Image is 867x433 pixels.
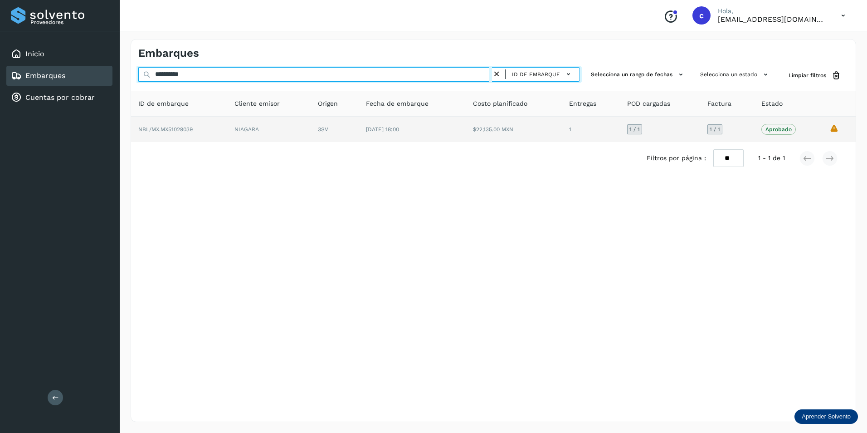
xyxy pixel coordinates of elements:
[512,70,560,79] span: ID de embarque
[227,117,311,142] td: NIAGARA
[647,153,706,163] span: Filtros por página :
[509,68,576,81] button: ID de embarque
[466,117,562,142] td: $22,135.00 MXN
[794,409,858,424] div: Aprender Solvento
[627,99,670,108] span: POD cargadas
[366,126,399,133] span: [DATE] 18:00
[569,99,596,108] span: Entregas
[718,7,827,15] p: Hola,
[25,71,65,80] a: Embarques
[473,99,527,108] span: Costo planificado
[318,99,338,108] span: Origen
[781,67,848,84] button: Limpiar filtros
[758,153,785,163] span: 1 - 1 de 1
[587,67,689,82] button: Selecciona un rango de fechas
[697,67,774,82] button: Selecciona un estado
[138,126,193,133] span: NBL/MX.MX51029039
[138,99,189,108] span: ID de embarque
[802,413,851,420] p: Aprender Solvento
[311,117,359,142] td: 3SV
[25,93,95,102] a: Cuentas por cobrar
[765,126,792,133] p: Aprobado
[562,117,620,142] td: 1
[6,88,112,108] div: Cuentas por cobrar
[707,99,731,108] span: Factura
[6,66,112,86] div: Embarques
[629,127,640,132] span: 1 / 1
[761,99,783,108] span: Estado
[6,44,112,64] div: Inicio
[718,15,827,24] p: clarisa_flores@fragua.com.mx
[30,19,109,25] p: Proveedores
[234,99,280,108] span: Cliente emisor
[710,127,720,132] span: 1 / 1
[25,49,44,58] a: Inicio
[138,47,199,60] h4: Embarques
[366,99,429,108] span: Fecha de embarque
[789,71,826,79] span: Limpiar filtros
